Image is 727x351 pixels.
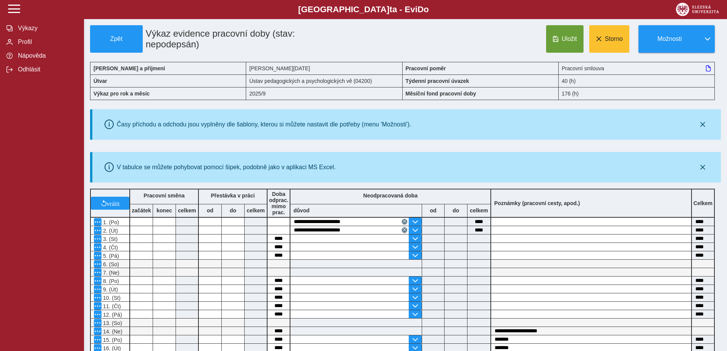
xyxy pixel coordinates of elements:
[293,207,309,214] b: důvod
[102,320,122,326] span: 13. (So)
[102,219,119,225] span: 1. (Po)
[445,207,467,214] b: do
[93,36,139,42] span: Zpět
[93,78,107,84] b: Útvar
[418,5,424,14] span: D
[589,25,629,53] button: Storno
[94,269,102,276] button: Menu
[211,192,255,199] b: Přestávka v práci
[102,261,119,267] span: 6. (So)
[102,244,118,251] span: 4. (Čt)
[94,226,102,234] button: Menu
[102,253,119,259] span: 5. (Pá)
[130,207,153,214] b: začátek
[16,39,77,45] span: Profil
[246,87,402,100] div: 2025/9
[107,200,120,206] span: vrátit
[16,52,77,59] span: Nápověda
[94,336,102,343] button: Menu
[102,228,118,234] span: 2. (Út)
[23,5,704,15] b: [GEOGRAPHIC_DATA] a - Evi
[467,207,490,214] b: celkem
[422,207,444,214] b: od
[94,252,102,259] button: Menu
[102,337,122,343] span: 15. (Po)
[94,319,102,327] button: Menu
[94,243,102,251] button: Menu
[406,78,469,84] b: Týdenní pracovní úvazek
[90,25,143,53] button: Zpět
[94,235,102,243] button: Menu
[246,62,402,74] div: [PERSON_NAME][DATE]
[94,327,102,335] button: Menu
[94,277,102,285] button: Menu
[605,36,623,42] span: Storno
[406,65,446,71] b: Pracovní poměr
[638,25,700,53] button: Možnosti
[693,200,712,206] b: Celkem
[94,302,102,310] button: Menu
[245,207,267,214] b: celkem
[102,270,119,276] span: 7. (Ne)
[222,207,244,214] b: do
[269,191,289,215] b: Doba odprac. mimo prac.
[94,260,102,268] button: Menu
[406,91,476,97] b: Měsíční fond pracovní doby
[94,285,102,293] button: Menu
[559,87,715,100] div: 176 (h)
[102,312,122,318] span: 12. (Pá)
[117,121,411,128] div: Časy příchodu a odchodu jsou vyplněny dle šablony, kterou si můžete nastavit dle potřeby (menu 'M...
[153,207,176,214] b: konec
[102,328,123,335] span: 14. (Ne)
[546,25,584,53] button: Uložit
[16,25,77,32] span: Výkazy
[93,65,165,71] b: [PERSON_NAME] a příjmení
[645,36,694,42] span: Možnosti
[389,5,392,14] span: t
[94,294,102,301] button: Menu
[491,200,583,206] b: Poznámky (pracovní cesty, apod.)
[143,25,353,53] h1: Výkaz evidence pracovní doby (stav: nepodepsán)
[559,62,715,74] div: Pracovní smlouva
[199,207,221,214] b: od
[94,311,102,318] button: Menu
[363,192,418,199] b: Neodpracovaná doba
[559,74,715,87] div: 40 (h)
[143,192,184,199] b: Pracovní směna
[102,278,119,284] span: 8. (Po)
[676,3,719,16] img: logo_web_su.png
[246,74,402,87] div: Ústav pedagogických a psychologických vě (04200)
[102,286,118,293] span: 9. (Út)
[102,303,121,309] span: 11. (Čt)
[93,91,150,97] b: Výkaz pro rok a měsíc
[176,207,198,214] b: celkem
[94,218,102,226] button: Menu
[117,164,336,171] div: V tabulce se můžete pohybovat pomocí šipek, podobně jako v aplikaci MS Excel.
[102,295,121,301] span: 10. (St)
[91,197,129,210] button: vrátit
[16,66,77,73] span: Odhlásit
[424,5,429,14] span: o
[102,236,118,242] span: 3. (St)
[562,36,577,42] span: Uložit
